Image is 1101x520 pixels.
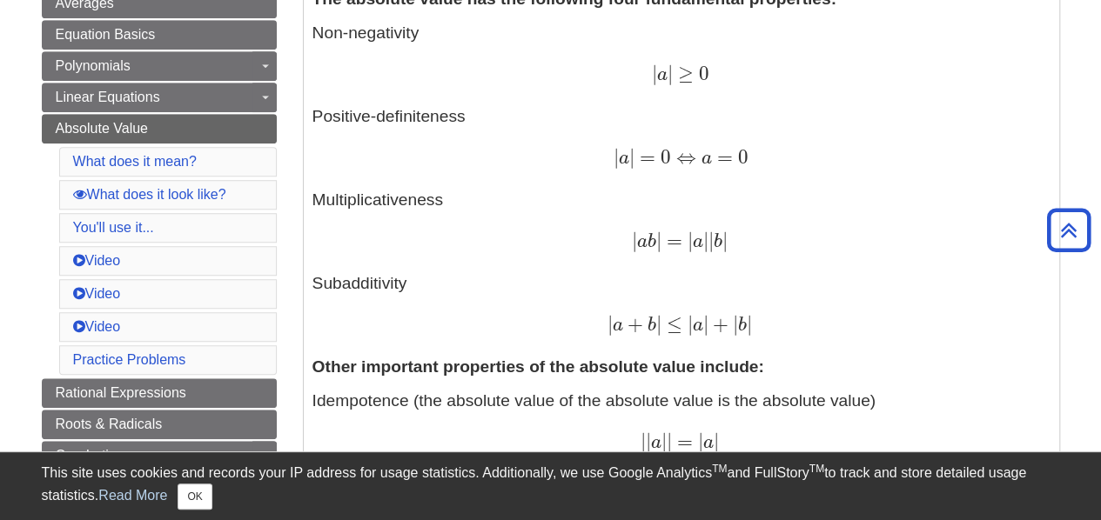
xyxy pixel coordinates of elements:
[614,145,619,169] span: |
[629,145,634,169] span: |
[738,316,747,335] span: b
[632,229,637,252] span: |
[56,385,186,400] span: Rational Expressions
[703,229,708,252] span: |
[42,20,277,50] a: Equation Basics
[693,316,703,335] span: a
[712,145,733,169] span: =
[1041,218,1097,242] a: Back to Top
[42,441,277,470] a: Quadratic
[668,62,673,85] span: |
[73,187,226,202] a: What does it look like?
[693,232,703,251] span: a
[73,352,186,367] a: Practice Problems
[656,312,661,336] span: |
[698,430,703,453] span: |
[747,312,752,336] span: |
[42,378,277,408] a: Rational Expressions
[696,149,712,168] span: a
[714,430,719,453] span: |
[73,253,121,268] a: Video
[42,114,277,143] a: Absolute Value
[56,90,160,104] span: Linear Equations
[42,463,1060,510] div: This site uses cookies and records your IP address for usage statistics. Additionally, we use Goo...
[661,312,682,336] span: ≤
[178,483,211,510] button: Close
[634,145,655,169] span: =
[98,488,167,503] a: Read More
[42,410,277,439] a: Roots & Radicals
[714,232,722,251] span: b
[73,319,121,334] a: Video
[703,433,714,452] span: a
[613,316,623,335] span: a
[722,229,728,252] span: |
[661,430,667,453] span: |
[703,312,708,336] span: |
[73,220,154,235] a: You'll use it...
[648,232,656,251] span: b
[73,154,197,169] a: What does it mean?
[661,229,682,252] span: =
[42,51,277,81] a: Polynomials
[655,145,671,169] span: 0
[641,430,646,453] span: |
[56,448,116,463] span: Quadratic
[657,65,668,84] span: a
[672,430,693,453] span: =
[73,286,121,301] a: Video
[619,149,629,168] span: a
[42,83,277,112] a: Linear Equations
[809,463,824,475] sup: TM
[708,312,728,336] span: +
[312,357,764,376] strong: Other important properties of the absolute value include:
[673,62,694,85] span: ≥
[56,58,131,73] span: Polynomials
[637,232,648,251] span: a
[651,433,661,452] span: a
[646,430,651,453] span: |
[56,417,163,431] span: Roots & Radicals
[56,27,156,42] span: Equation Basics
[56,121,148,136] span: Absolute Value
[667,430,672,453] span: |
[312,21,1051,338] p: Non-negativity Positive-definiteness Multiplicativeness Subadditivity
[643,316,656,335] span: b
[712,463,727,475] sup: TM
[608,312,613,336] span: |
[733,145,749,169] span: 0
[694,62,709,85] span: 0
[708,229,714,252] span: |
[671,145,696,169] span: ⇔
[688,229,693,252] span: |
[656,229,661,252] span: |
[688,312,693,336] span: |
[652,62,657,85] span: |
[623,312,643,336] span: +
[733,312,738,336] span: |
